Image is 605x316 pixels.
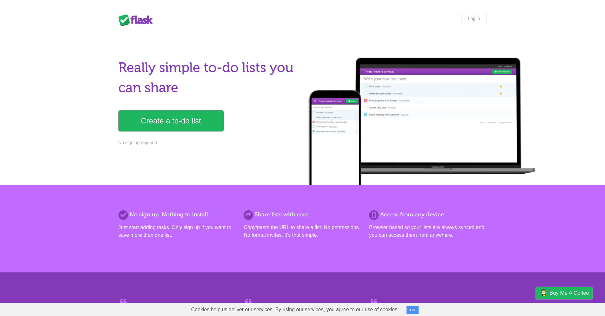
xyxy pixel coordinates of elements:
p: No sign up required [118,139,299,146]
a: Create a to-do list [118,110,224,131]
p: Browser based so your lists are always synced and you can access them from anywhere. [369,224,487,239]
a: Log in [461,13,487,24]
h2: No sign up. Nothing to install. [118,210,236,219]
span: Cookies help us deliver our services. By using our services, you agree to our use of cookies. [185,303,405,316]
h1: Really simple to-do lists you can share [118,58,299,98]
button: OK [407,306,419,314]
h2: Access from any device. [369,210,487,219]
p: Just start adding tasks. Only sign up if you want to save more than one list. [118,224,236,239]
div: Flask Lists [118,14,157,26]
span: Buy me a coffee [549,287,589,298]
a: Buy me a coffee [536,287,592,299]
p: Copy/paste the URL to share a list. No permissions. No formal invites. It's that simple. [244,224,361,239]
img: Buy me a coffee [539,287,548,298]
h2: Share lists with ease. [244,210,361,219]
